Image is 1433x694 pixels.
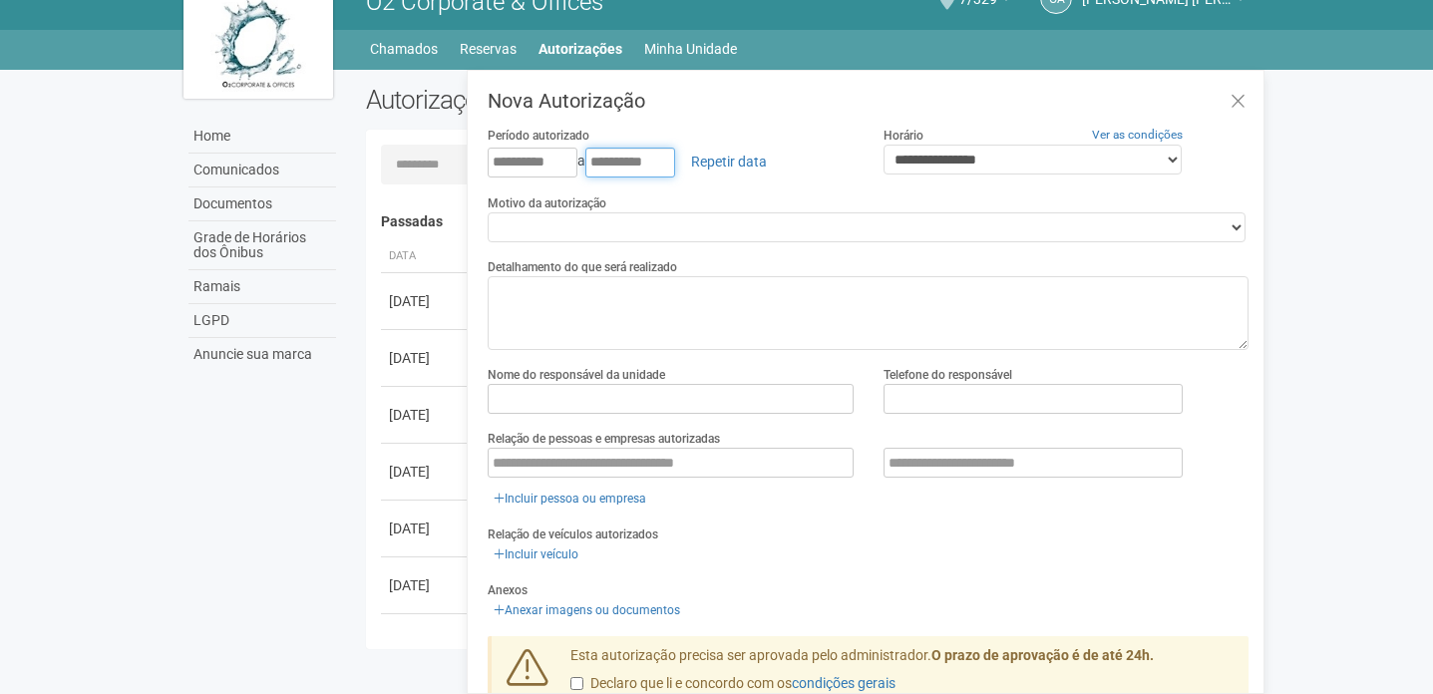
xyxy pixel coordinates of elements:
[188,154,336,187] a: Comunicados
[366,85,793,115] h2: Autorizações
[188,120,336,154] a: Home
[570,677,583,690] input: Declaro que li e concordo com oscondições gerais
[488,599,686,621] a: Anexar imagens ou documentos
[381,240,471,273] th: Data
[460,35,517,63] a: Reservas
[188,338,336,371] a: Anuncie sua marca
[884,127,923,145] label: Horário
[370,35,438,63] a: Chamados
[488,543,584,565] a: Incluir veículo
[792,675,896,691] a: condições gerais
[389,462,463,482] div: [DATE]
[488,127,589,145] label: Período autorizado
[538,35,622,63] a: Autorizações
[389,519,463,538] div: [DATE]
[488,258,677,276] label: Detalhamento do que será realizado
[884,366,1012,384] label: Telefone do responsável
[488,194,606,212] label: Motivo da autorização
[570,674,896,694] label: Declaro que li e concordo com os
[188,304,336,338] a: LGPD
[389,575,463,595] div: [DATE]
[678,145,780,178] a: Repetir data
[488,488,652,510] a: Incluir pessoa ou empresa
[931,647,1154,663] strong: O prazo de aprovação é de até 24h.
[488,581,528,599] label: Anexos
[488,91,1249,111] h3: Nova Autorização
[488,145,854,178] div: a
[488,366,665,384] label: Nome do responsável da unidade
[1092,128,1183,142] a: Ver as condições
[188,270,336,304] a: Ramais
[644,35,737,63] a: Minha Unidade
[488,525,658,543] label: Relação de veículos autorizados
[389,632,463,652] div: [DATE]
[389,291,463,311] div: [DATE]
[381,214,1236,229] h4: Passadas
[488,430,720,448] label: Relação de pessoas e empresas autorizadas
[188,221,336,270] a: Grade de Horários dos Ônibus
[389,348,463,368] div: [DATE]
[188,187,336,221] a: Documentos
[389,405,463,425] div: [DATE]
